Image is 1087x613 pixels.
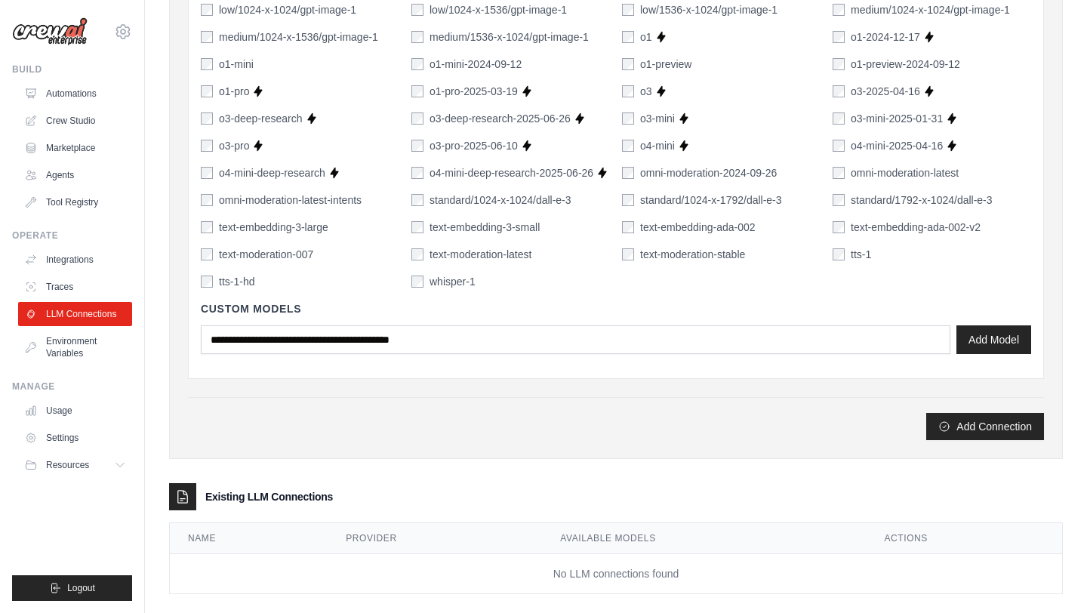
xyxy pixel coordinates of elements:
input: o1-preview-2024-09-12 [833,58,845,70]
input: text-embedding-ada-002-v2 [833,221,845,233]
label: standard/1792-x-1024/dall-e-3 [851,193,993,208]
label: omni-moderation-latest-intents [219,193,362,208]
input: omni-moderation-latest-intents [201,194,213,206]
span: Resources [46,459,89,471]
label: o1 [640,29,652,45]
a: LLM Connections [18,302,132,326]
a: Agents [18,163,132,187]
a: Automations [18,82,132,106]
label: standard/1024-x-1024/dall-e-3 [430,193,571,208]
td: No LLM connections found [170,554,1062,594]
label: text-embedding-3-large [219,220,328,235]
input: o1-2024-12-17 [833,31,845,43]
label: text-embedding-3-small [430,220,540,235]
label: o1-preview-2024-09-12 [851,57,960,72]
h3: Existing LLM Connections [205,489,333,504]
input: o1-mini [201,58,213,70]
input: o4-mini-2025-04-16 [833,140,845,152]
input: text-moderation-007 [201,248,213,260]
a: Environment Variables [18,329,132,365]
input: whisper-1 [411,276,423,288]
span: Logout [67,582,95,594]
div: Operate [12,229,132,242]
label: o3-2025-04-16 [851,84,920,99]
input: o3-mini [622,112,634,125]
a: Crew Studio [18,109,132,133]
label: o4-mini-deep-research [219,165,325,180]
img: Logo [12,17,88,46]
input: o4-mini-deep-research [201,167,213,179]
th: Available Models [542,523,866,554]
input: text-moderation-latest [411,248,423,260]
input: text-embedding-3-large [201,221,213,233]
th: Name [170,523,328,554]
input: o3-deep-research-2025-06-26 [411,112,423,125]
h4: Custom Models [201,301,1031,316]
label: o1-mini [219,57,254,72]
a: Traces [18,275,132,299]
input: tts-1 [833,248,845,260]
input: o1-mini-2024-09-12 [411,58,423,70]
input: o1-pro-2025-03-19 [411,85,423,97]
input: text-embedding-3-small [411,221,423,233]
label: standard/1024-x-1792/dall-e-3 [640,193,782,208]
label: o3-pro-2025-06-10 [430,138,518,153]
th: Actions [866,523,1062,554]
label: o3-pro [219,138,249,153]
input: o3-mini-2025-01-31 [833,112,845,125]
input: text-embedding-ada-002 [622,221,634,233]
th: Provider [328,523,542,554]
input: o1-pro [201,85,213,97]
input: o3-pro [201,140,213,152]
input: o4-mini-deep-research-2025-06-26 [411,167,423,179]
label: text-moderation-007 [219,247,313,262]
input: omni-moderation-latest [833,167,845,179]
input: standard/1024-x-1792/dall-e-3 [622,194,634,206]
label: o4-mini [640,138,675,153]
label: o4-mini-2025-04-16 [851,138,943,153]
label: text-embedding-ada-002 [640,220,756,235]
label: o3-mini [640,111,675,126]
label: medium/1024-x-1536/gpt-image-1 [219,29,378,45]
label: tts-1-hd [219,274,254,289]
label: medium/1024-x-1024/gpt-image-1 [851,2,1010,17]
label: low/1024-x-1024/gpt-image-1 [219,2,356,17]
label: low/1024-x-1536/gpt-image-1 [430,2,567,17]
input: medium/1536-x-1024/gpt-image-1 [411,31,423,43]
input: omni-moderation-2024-09-26 [622,167,634,179]
input: o3-2025-04-16 [833,85,845,97]
label: o3 [640,84,652,99]
button: Logout [12,575,132,601]
input: low/1024-x-1024/gpt-image-1 [201,4,213,16]
input: low/1536-x-1024/gpt-image-1 [622,4,634,16]
label: o1-pro [219,84,249,99]
a: Tool Registry [18,190,132,214]
input: tts-1-hd [201,276,213,288]
label: o1-pro-2025-03-19 [430,84,518,99]
label: omni-moderation-latest [851,165,959,180]
label: text-embedding-ada-002-v2 [851,220,981,235]
input: medium/1024-x-1536/gpt-image-1 [201,31,213,43]
label: whisper-1 [430,274,476,289]
a: Marketplace [18,136,132,160]
div: Manage [12,380,132,393]
input: o3 [622,85,634,97]
label: o3-mini-2025-01-31 [851,111,943,126]
input: low/1024-x-1536/gpt-image-1 [411,4,423,16]
label: o1-2024-12-17 [851,29,920,45]
input: o4-mini [622,140,634,152]
label: o3-deep-research [219,111,303,126]
label: tts-1 [851,247,871,262]
label: text-moderation-latest [430,247,531,262]
button: Add Connection [926,413,1044,440]
label: o3-deep-research-2025-06-26 [430,111,571,126]
label: o1-mini-2024-09-12 [430,57,522,72]
label: low/1536-x-1024/gpt-image-1 [640,2,778,17]
label: text-moderation-stable [640,247,745,262]
a: Integrations [18,248,132,272]
input: standard/1024-x-1024/dall-e-3 [411,194,423,206]
label: o4-mini-deep-research-2025-06-26 [430,165,593,180]
label: omni-moderation-2024-09-26 [640,165,777,180]
label: medium/1536-x-1024/gpt-image-1 [430,29,589,45]
input: o3-pro-2025-06-10 [411,140,423,152]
